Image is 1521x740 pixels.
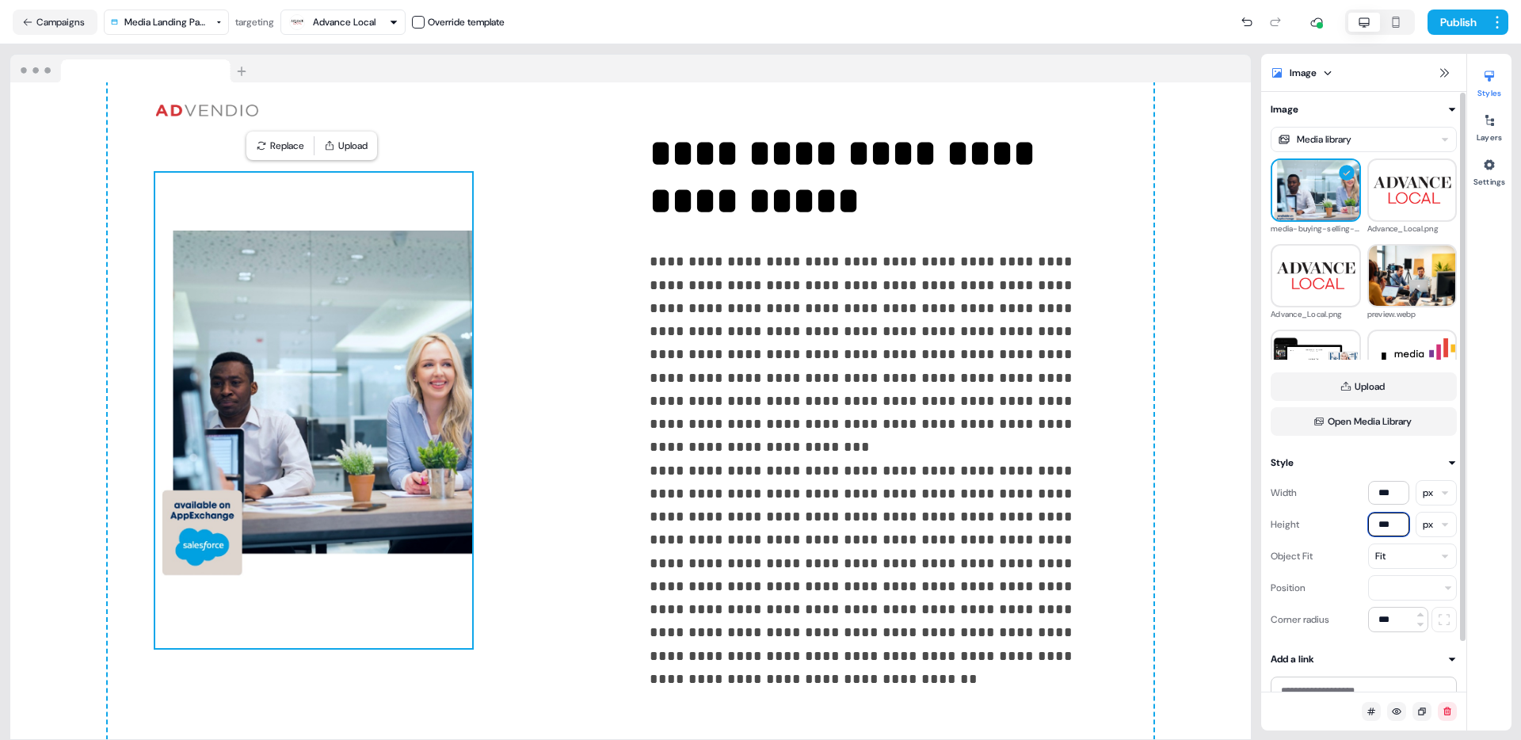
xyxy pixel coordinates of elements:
[1271,575,1306,601] div: Position
[1368,544,1457,569] button: Fit
[280,10,406,35] button: Advance Local
[1467,63,1511,98] button: Styles
[1271,101,1298,117] div: Image
[1271,222,1361,236] div: media-buying-selling-home-v3.jpg
[1271,455,1457,471] button: Style
[1369,147,1456,234] img: Advance_Local.png
[235,14,274,30] div: targeting
[1271,101,1457,117] button: Image
[1428,10,1486,35] button: Publish
[1369,338,1456,384] img: Media_DPG.png
[1423,485,1433,501] div: px
[1423,517,1433,532] div: px
[1271,651,1457,667] button: Add a link
[1271,607,1329,632] div: Corner radius
[1271,544,1313,569] div: Object Fit
[1272,232,1359,319] img: Advance_Local.png
[1467,152,1511,187] button: Settings
[1290,65,1317,81] div: Image
[155,173,472,648] img: Image
[318,135,374,157] button: Upload
[1272,141,1359,240] img: media-buying-selling-home-v3.jpg
[1297,132,1351,147] div: Media library
[1375,548,1386,564] div: Fit
[1271,480,1297,505] div: Width
[1369,232,1456,319] img: preview.webp
[1272,331,1359,391] img: Media.jpg
[13,10,97,35] button: Campaigns
[313,14,375,30] div: Advance Local
[1271,651,1314,667] div: Add a link
[1467,108,1511,143] button: Layers
[1271,372,1457,401] button: Upload
[10,55,253,83] img: Browser topbar
[1271,455,1294,471] div: Style
[1367,222,1458,236] div: Advance_Local.png
[1271,307,1361,322] div: Advance_Local.png
[1271,407,1457,436] button: Open Media Library
[428,14,505,30] div: Override template
[1271,512,1299,537] div: Height
[124,14,210,30] div: Media Landing Page_Consideration
[250,135,311,157] button: Replace
[1367,307,1458,322] div: preview.webp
